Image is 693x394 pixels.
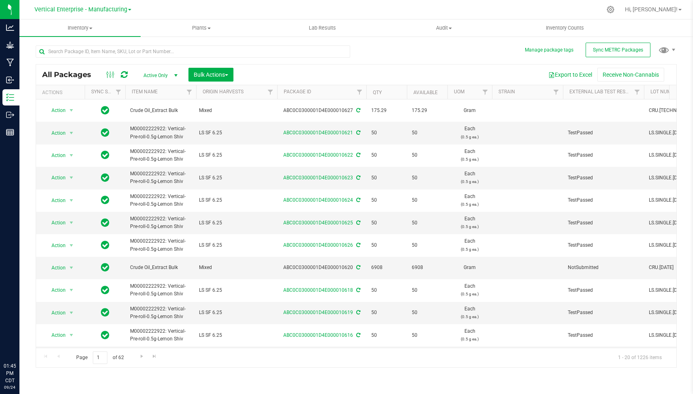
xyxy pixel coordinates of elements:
[355,287,360,293] span: Sync from Compliance System
[6,24,14,32] inline-svg: Analytics
[505,19,626,37] a: Inventory Counts
[66,127,77,139] span: select
[276,264,368,271] div: ABC0C0300001D4E000010620
[568,129,639,137] span: TestPassed
[136,351,148,362] a: Go to the next page
[383,19,504,37] a: Audit
[24,328,34,338] iframe: Resource center unread badge
[42,90,81,95] div: Actions
[66,240,77,251] span: select
[34,6,127,13] span: Vertical Enterprise - Manufacturing
[199,264,275,271] div: Value 1: Mixed
[412,107,443,114] span: 175.29
[452,245,487,253] p: (0.5 g ea.)
[452,237,487,253] span: Each
[199,196,275,204] div: Value 1: LS SF 6.25
[283,287,353,293] a: ABC0C0300001D4E000010618
[452,125,487,140] span: Each
[93,351,107,364] input: 1
[130,215,191,230] span: M00002222922: Vertical-Pre-roll-0.5g-Lemon Shiv
[371,129,402,137] span: 50
[568,196,639,204] span: TestPassed
[413,90,438,95] a: Available
[8,329,32,353] iframe: Resource center
[597,68,664,82] button: Receive Non-Cannabis
[44,217,66,228] span: Action
[355,242,360,248] span: Sync from Compliance System
[44,329,66,341] span: Action
[412,309,443,316] span: 50
[130,125,191,140] span: M00002222922: Vertical-Pre-roll-0.5g-Lemon Shiv
[371,107,402,114] span: 175.29
[101,217,109,228] span: In Sync
[66,105,77,116] span: select
[625,6,678,13] span: Hi, [PERSON_NAME]!
[42,70,99,79] span: All Packages
[199,151,275,159] div: Value 1: LS SF 6.25
[525,47,573,54] button: Manage package tags
[183,85,196,99] a: Filter
[199,219,275,227] div: Value 1: LS SF 6.25
[199,174,275,182] div: Value 1: LS SF 6.25
[371,174,402,182] span: 50
[452,290,487,298] p: (0.5 g ea.)
[568,332,639,339] span: TestPassed
[452,170,487,185] span: Each
[355,175,360,181] span: Sync from Compliance System
[130,305,191,321] span: M00002222922: Vertical-Pre-roll-0.5g-Lemon Shiv
[355,108,360,113] span: Sync from Compliance System
[371,332,402,339] span: 50
[66,329,77,341] span: select
[568,219,639,227] span: TestPassed
[355,152,360,158] span: Sync from Compliance System
[19,24,141,32] span: Inventory
[631,85,644,99] a: Filter
[283,152,353,158] a: ABC0C0300001D4E000010622
[371,309,402,316] span: 50
[44,240,66,251] span: Action
[568,241,639,249] span: TestPassed
[568,264,639,271] span: NotSubmitted
[6,111,14,119] inline-svg: Outbound
[412,219,443,227] span: 50
[412,241,443,249] span: 50
[298,24,347,32] span: Lab Results
[199,332,275,339] div: Value 1: LS SF 6.25
[101,262,109,273] span: In Sync
[283,220,353,226] a: ABC0C0300001D4E000010625
[101,149,109,161] span: In Sync
[6,58,14,67] inline-svg: Manufacturing
[69,351,130,364] span: Page of 62
[6,128,14,136] inline-svg: Reports
[283,242,353,248] a: ABC0C0300001D4E000010626
[452,193,487,208] span: Each
[452,215,487,230] span: Each
[452,200,487,208] p: (0.5 g ea.)
[44,262,66,273] span: Action
[452,223,487,230] p: (0.5 g ea.)
[412,129,443,137] span: 50
[199,309,275,316] div: Value 1: LS SF 6.25
[130,237,191,253] span: M00002222922: Vertical-Pre-roll-0.5g-Lemon Shiv
[199,129,275,137] div: Value 1: LS SF 6.25
[4,384,16,390] p: 09/24
[66,284,77,296] span: select
[371,151,402,159] span: 50
[101,284,109,296] span: In Sync
[19,19,141,37] a: Inventory
[101,127,109,138] span: In Sync
[543,68,597,82] button: Export to Excel
[132,89,158,95] a: Item Name
[383,24,504,32] span: Audit
[130,264,191,271] span: Crude Oil_Extract Bulk
[101,239,109,251] span: In Sync
[452,282,487,298] span: Each
[141,19,262,37] a: Plants
[199,107,275,114] div: Value 1: Mixed
[44,172,66,183] span: Action
[149,351,160,362] a: Go to the last page
[498,89,515,95] a: Strain
[6,93,14,101] inline-svg: Inventory
[568,309,639,316] span: TestPassed
[593,47,643,53] span: Sync METRC Packages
